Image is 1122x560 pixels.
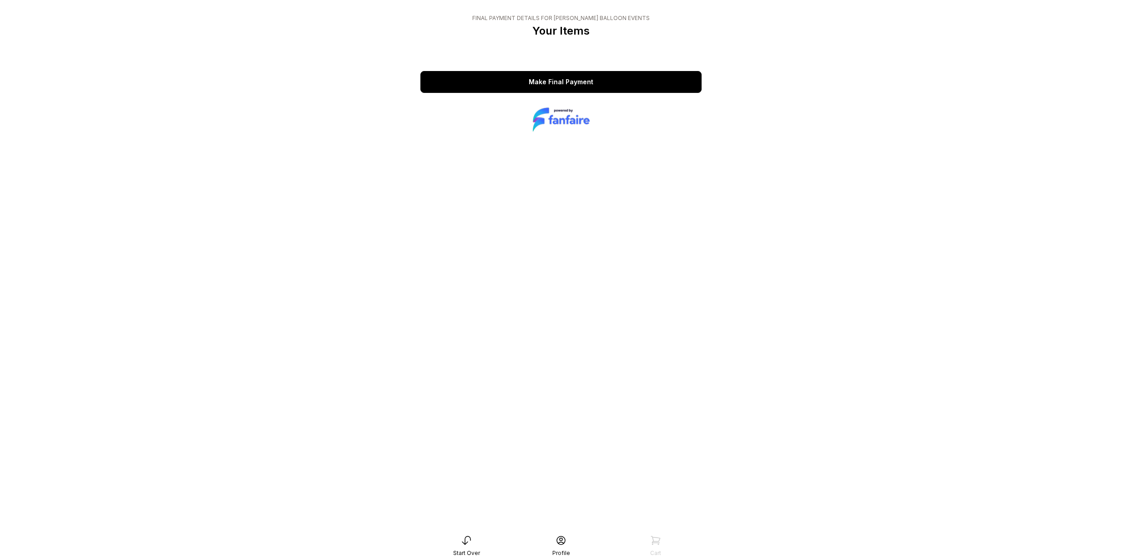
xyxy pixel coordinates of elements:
img: logo [533,106,590,133]
div: Start Over [453,550,480,557]
div: Final Payment Details for [PERSON_NAME] Balloon Events [472,15,650,22]
p: Your Items [472,24,650,38]
div: Cart [650,550,661,557]
a: Make Final Payment [420,71,702,93]
div: Profile [552,550,570,557]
